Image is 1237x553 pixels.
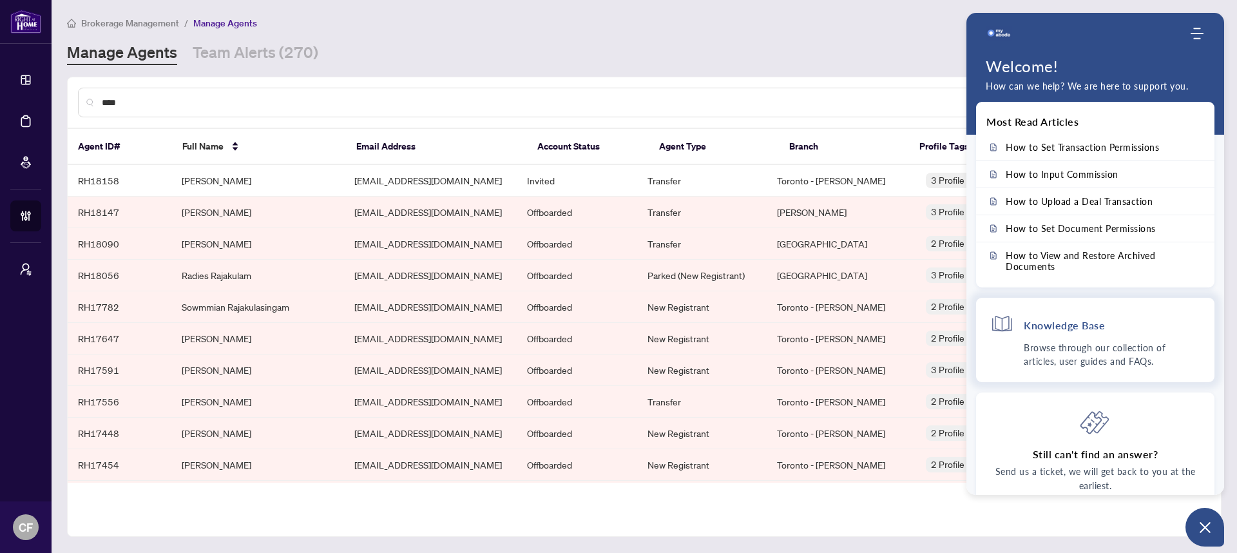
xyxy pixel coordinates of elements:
h1: Welcome! [986,57,1205,75]
td: New Registrant [637,418,767,449]
td: Toronto - [PERSON_NAME] [767,323,915,354]
span: How to Set Transaction Permissions [1006,142,1159,153]
th: Profile Tags [909,129,1057,165]
td: RH17454 [68,449,171,481]
span: 2 Profile Tags [931,457,986,472]
td: Offboarded [517,323,638,354]
td: Offboarded [517,386,638,418]
a: How to Set Document Permissions [976,215,1214,242]
span: Company logo [986,21,1012,46]
td: [EMAIL_ADDRESS][DOMAIN_NAME] [344,228,517,260]
td: RH17782 [68,291,171,323]
td: Offboarded [517,418,638,449]
span: How to Upload a Deal Transaction [1006,196,1153,207]
td: Toronto - [PERSON_NAME] [767,386,915,418]
td: RH17448 [68,418,171,449]
td: [EMAIL_ADDRESS][DOMAIN_NAME] [344,386,517,418]
td: Offboarded [517,197,638,228]
td: [PERSON_NAME] [171,323,344,354]
td: Offboarded [517,449,638,481]
td: Transfer [637,481,767,512]
td: Sowmmian Rajakulasingam [171,291,344,323]
td: New Registrant [637,354,767,386]
td: [EMAIL_ADDRESS][DOMAIN_NAME] [344,418,517,449]
th: Email Address [346,129,527,165]
td: [PERSON_NAME] [171,449,344,481]
h4: Still can't find an answer? [1033,447,1158,461]
td: RH18090 [68,228,171,260]
span: How to Set Document Permissions [1006,223,1156,234]
span: 3 Profile Tags [931,267,986,282]
td: Toronto - [PERSON_NAME] [767,354,915,386]
td: Invited [517,165,638,197]
td: New Registrant [637,449,767,481]
span: Manage Agents [193,17,257,29]
td: [EMAIL_ADDRESS][DOMAIN_NAME] [344,354,517,386]
td: [EMAIL_ADDRESS][DOMAIN_NAME] [344,449,517,481]
td: Toronto - [PERSON_NAME] [767,481,915,512]
td: Transfer [637,197,767,228]
td: [EMAIL_ADDRESS][DOMAIN_NAME] [344,165,517,197]
td: Transfer [637,165,767,197]
a: How to View and Restore Archived Documents [976,242,1214,280]
td: [EMAIL_ADDRESS][DOMAIN_NAME] [344,323,517,354]
td: Toronto - [PERSON_NAME] [767,449,915,481]
td: [GEOGRAPHIC_DATA] [767,228,915,260]
td: [PERSON_NAME] [767,197,915,228]
th: Agent ID# [68,129,172,165]
td: Offboarded [517,291,638,323]
td: Toronto - [PERSON_NAME] [767,165,915,197]
td: New Registrant [637,291,767,323]
th: Account Status [527,129,649,165]
span: 2 Profile Tags [931,331,986,345]
div: Modules Menu [1189,27,1205,40]
a: How to Upload a Deal Transaction [976,188,1214,215]
td: Transfer [637,386,767,418]
td: Parked (New Registrant) [637,260,767,291]
a: How to Set Transaction Permissions [976,134,1214,160]
td: RH17556 [68,386,171,418]
td: RH17591 [68,354,171,386]
span: 3 Profile Tags [931,173,986,188]
div: Knowledge BaseBrowse through our collection of articles, user guides and FAQs. [976,298,1214,382]
td: RH18056 [68,260,171,291]
li: / [184,15,188,30]
span: home [67,19,76,28]
td: [PERSON_NAME] [171,197,344,228]
span: Brokerage Management [81,17,179,29]
td: RH17647 [68,323,171,354]
a: How to Input Commission [976,161,1214,188]
p: How can we help? We are here to support you. [986,79,1205,93]
span: 2 Profile Tags [931,394,986,409]
span: How to Input Commission [1006,169,1118,180]
td: [PERSON_NAME] [171,354,344,386]
span: 2 Profile Tags [931,236,986,251]
span: CF [19,518,33,536]
th: Branch [779,129,909,165]
td: [EMAIL_ADDRESS][DOMAIN_NAME] [344,291,517,323]
td: [PERSON_NAME] [171,228,344,260]
td: [EMAIL_ADDRESS][DOMAIN_NAME] [344,260,517,291]
td: RH18158 [68,165,171,197]
span: 3 Profile Tags [931,204,986,219]
td: Offboarded [517,354,638,386]
td: [GEOGRAPHIC_DATA] [767,260,915,291]
h4: Knowledge Base [1024,318,1105,332]
td: [PERSON_NAME] [171,481,344,512]
p: Send us a ticket, we will get back to you at the earliest. [990,465,1200,493]
span: 2 Profile Tags [931,299,986,314]
td: Offboarded [517,481,638,512]
span: 3 Profile Tags [931,362,986,377]
td: [EMAIL_ADDRESS][DOMAIN_NAME] [344,197,517,228]
span: user-switch [19,263,32,276]
td: [PERSON_NAME] [171,165,344,197]
th: Full Name [172,129,346,165]
td: [PERSON_NAME] [171,418,344,449]
img: logo [10,10,41,34]
span: How to View and Restore Archived Documents [1006,250,1200,272]
td: RH17409 [68,481,171,512]
td: New Registrant [637,323,767,354]
td: [PERSON_NAME] [171,386,344,418]
span: Full Name [182,139,224,153]
td: Transfer [637,228,767,260]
